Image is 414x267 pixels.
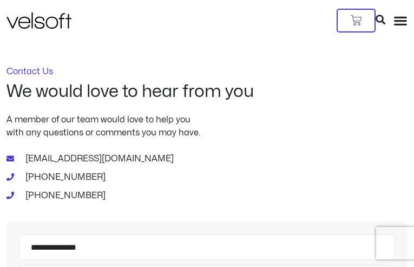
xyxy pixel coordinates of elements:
img: Velsoft Training Materials [6,12,71,29]
div: Menu Toggle [393,14,408,28]
h2: We would love to hear from you [6,82,408,101]
iframe: chat widget [286,213,370,257]
span: [EMAIL_ADDRESS][DOMAIN_NAME] [23,152,174,165]
span: [PHONE_NUMBER] [23,171,106,184]
p: A member of our team would love to help you with any questions or comments you may have. [6,113,408,139]
iframe: chat widget [277,243,409,267]
span: [PHONE_NUMBER] [23,189,106,202]
p: Contact Us [6,67,408,76]
a: [EMAIL_ADDRESS][DOMAIN_NAME] [6,152,408,165]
